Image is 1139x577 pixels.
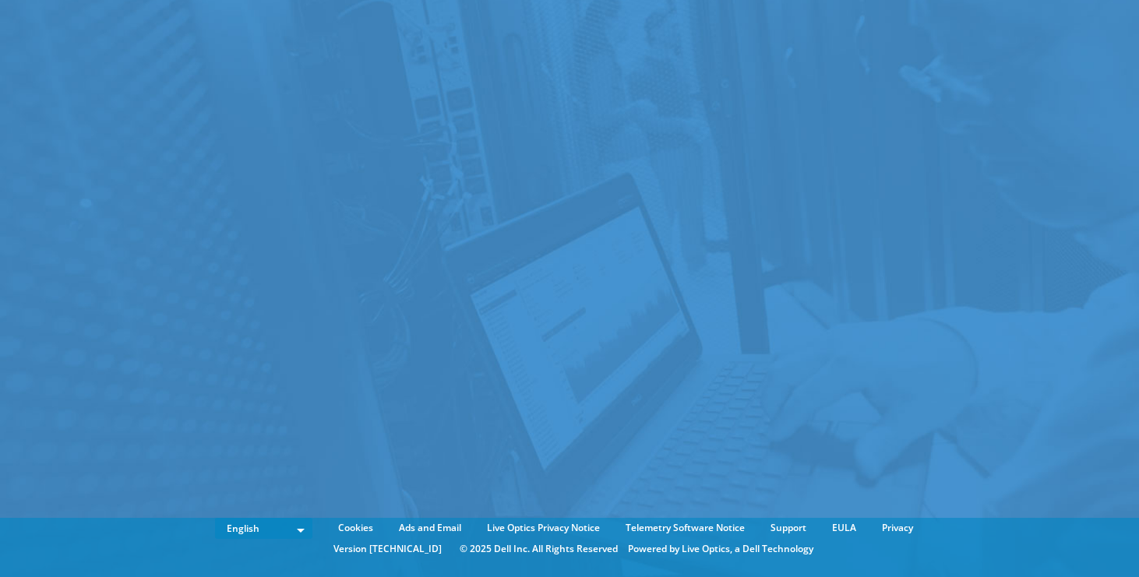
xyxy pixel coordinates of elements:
li: © 2025 Dell Inc. All Rights Reserved [452,540,626,558]
a: Ads and Email [387,519,473,537]
li: Version [TECHNICAL_ID] [326,540,450,558]
a: Privacy [870,519,925,537]
a: Live Optics Privacy Notice [475,519,612,537]
a: Cookies [326,519,385,537]
a: Support [759,519,818,537]
li: Powered by Live Optics, a Dell Technology [628,540,813,558]
a: Telemetry Software Notice [614,519,756,537]
a: EULA [820,519,868,537]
